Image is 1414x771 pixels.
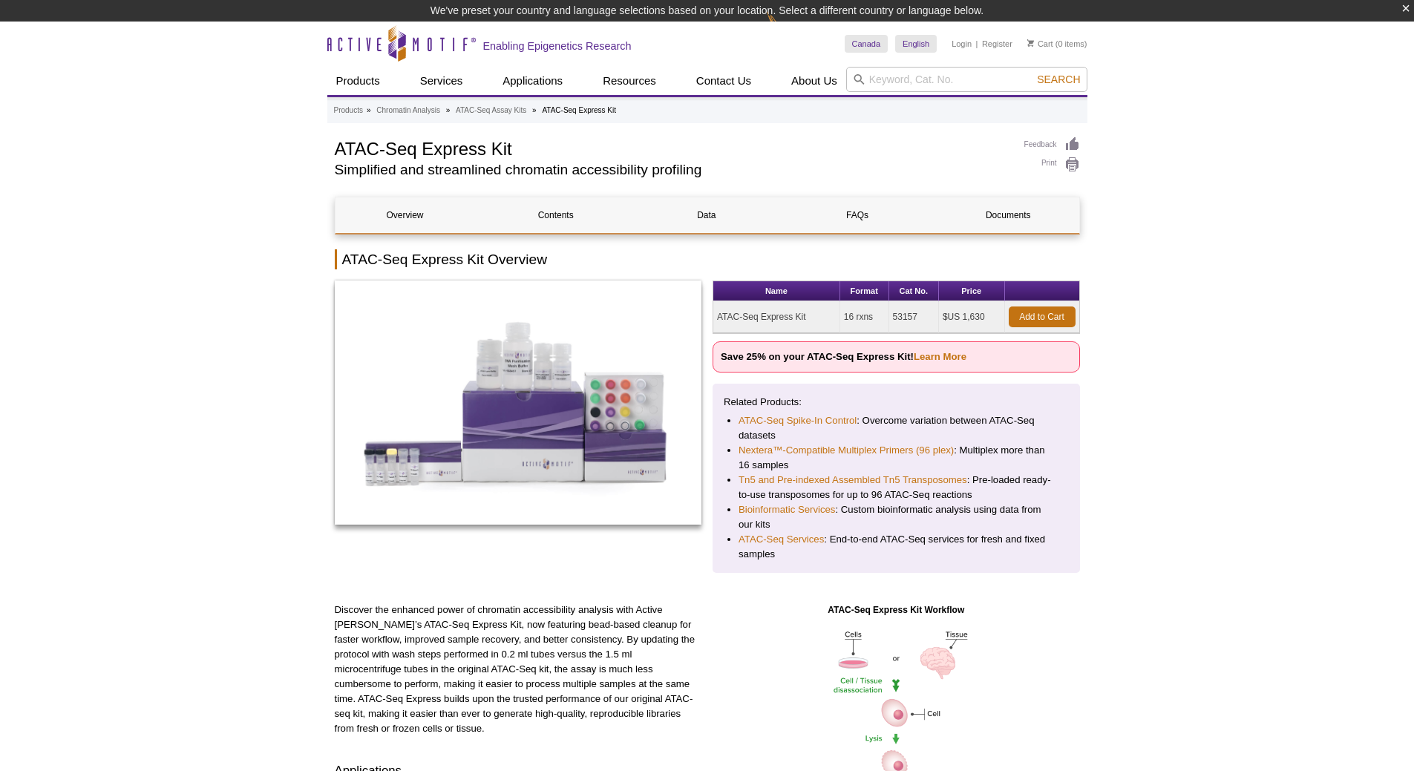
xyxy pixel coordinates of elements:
a: Overview [336,197,475,233]
li: (0 items) [1027,35,1087,53]
span: Search [1037,73,1080,85]
a: Services [411,67,472,95]
a: Contact Us [687,67,760,95]
a: Data [637,197,776,233]
h2: ATAC-Seq Express Kit Overview [335,249,1080,269]
a: ATAC-Seq Spike-In Control [739,413,857,428]
p: Related Products: [724,395,1069,410]
a: Resources [594,67,665,95]
a: Register [982,39,1012,49]
a: Login [952,39,972,49]
a: Learn More [914,351,966,362]
td: ATAC-Seq Express Kit [713,301,840,333]
img: Your Cart [1027,39,1034,47]
h2: Enabling Epigenetics Research [483,39,632,53]
a: Bioinformatic Services [739,502,835,517]
a: English [895,35,937,53]
p: Discover the enhanced power of chromatin accessibility analysis with Active [PERSON_NAME]’s ATAC-... [335,603,702,736]
a: Cart [1027,39,1053,49]
a: Canada [845,35,888,53]
a: Feedback [1024,137,1080,153]
button: Search [1032,73,1084,86]
a: Products [327,67,389,95]
img: ATAC-Seq Express Kit [335,280,702,525]
a: ATAC-Seq Services [739,532,824,547]
img: Change Here [767,11,806,46]
a: Print [1024,157,1080,173]
a: ATAC-Seq Assay Kits [456,104,526,117]
a: Applications [494,67,572,95]
strong: Save 25% on your ATAC-Seq Express Kit! [721,351,966,362]
a: Add to Cart [1009,306,1076,327]
li: » [446,106,451,114]
li: : Custom bioinformatic analysis using data from our kits [739,502,1054,532]
a: Tn5 and Pre-indexed Assembled Tn5 Transposomes [739,473,967,488]
td: $US 1,630 [939,301,1005,333]
li: : Overcome variation between ATAC-Seq datasets [739,413,1054,443]
li: » [367,106,371,114]
strong: ATAC-Seq Express Kit Workflow [828,605,964,615]
a: FAQs [788,197,927,233]
a: Nextera™-Compatible Multiplex Primers (96 plex) [739,443,954,458]
li: : Multiplex more than 16 samples [739,443,1054,473]
input: Keyword, Cat. No. [846,67,1087,92]
td: 16 rxns [840,301,889,333]
h1: ATAC-Seq Express Kit [335,137,1009,159]
li: ATAC-Seq Express Kit [542,106,616,114]
th: Format [840,281,889,301]
a: Chromatin Analysis [376,104,440,117]
th: Name [713,281,840,301]
th: Cat No. [889,281,939,301]
li: | [976,35,978,53]
a: About Us [782,67,846,95]
li: » [532,106,537,114]
h2: Simplified and streamlined chromatin accessibility profiling [335,163,1009,177]
li: : Pre-loaded ready-to-use transposomes for up to 96 ATAC-Seq reactions [739,473,1054,502]
a: Contents [486,197,626,233]
a: Products [334,104,363,117]
li: : End-to-end ATAC-Seq services for fresh and fixed samples [739,532,1054,562]
th: Price [939,281,1005,301]
a: Documents [938,197,1078,233]
td: 53157 [889,301,939,333]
